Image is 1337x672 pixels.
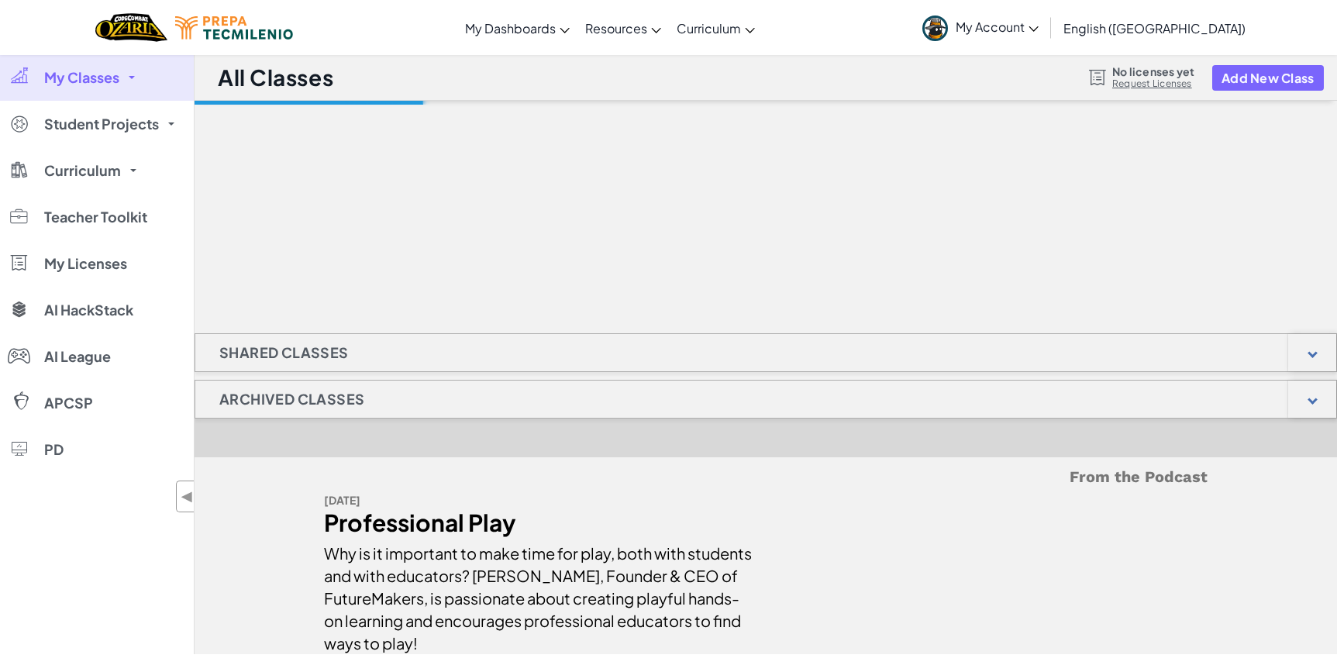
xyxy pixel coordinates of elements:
[44,303,133,317] span: AI HackStack
[195,380,388,419] h1: Archived Classes
[95,12,167,43] a: Ozaria by CodeCombat logo
[44,117,159,131] span: Student Projects
[324,489,754,512] div: [DATE]
[1056,7,1253,49] a: English ([GEOGRAPHIC_DATA])
[922,16,948,41] img: avatar
[669,7,763,49] a: Curriculum
[181,485,194,508] span: ◀
[175,16,293,40] img: Tecmilenio logo
[324,512,754,534] div: Professional Play
[1112,65,1194,78] span: No licenses yet
[956,19,1039,35] span: My Account
[915,3,1046,52] a: My Account
[44,350,111,364] span: AI League
[44,164,121,177] span: Curriculum
[1063,20,1246,36] span: English ([GEOGRAPHIC_DATA])
[465,20,556,36] span: My Dashboards
[577,7,669,49] a: Resources
[95,12,167,43] img: Home
[44,210,147,224] span: Teacher Toolkit
[44,257,127,271] span: My Licenses
[324,534,754,654] div: Why is it important to make time for play, both with students and with educators? [PERSON_NAME], ...
[1212,65,1324,91] button: Add New Class
[1112,78,1194,90] a: Request Licenses
[585,20,647,36] span: Resources
[677,20,741,36] span: Curriculum
[457,7,577,49] a: My Dashboards
[195,333,373,372] h1: Shared Classes
[218,63,333,92] h1: All Classes
[44,71,119,84] span: My Classes
[324,465,1208,489] h5: From the Podcast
